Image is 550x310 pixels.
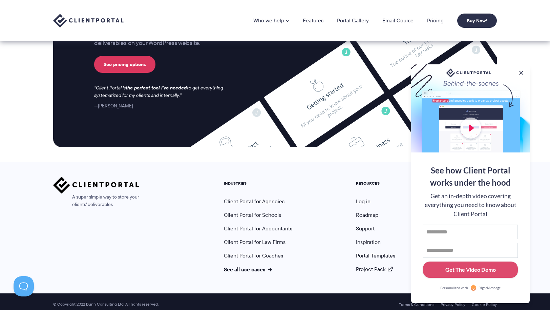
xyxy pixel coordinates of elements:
[94,102,133,109] cite: [PERSON_NAME]
[472,302,497,307] a: Cookie Policy
[224,225,292,232] a: Client Portal for Accountants
[427,18,444,23] a: Pricing
[94,84,232,99] p: Client Portal is to get everything systematized for my clients and internally.
[441,302,465,307] a: Privacy Policy
[423,262,518,278] button: Get The Video Demo
[399,302,434,307] a: Terms & Conditions
[382,18,414,23] a: Email Course
[356,238,381,246] a: Inspiration
[224,181,292,186] h5: INDUSTRIES
[224,238,285,246] a: Client Portal for Law Firms
[53,193,139,208] span: A super simple way to store your clients' deliverables
[423,192,518,219] div: Get an in-depth video covering everything you need to know about Client Portal
[94,56,155,73] a: See pricing options
[445,266,496,274] div: Get The Video Demo
[423,285,518,291] a: Personalized withRightMessage
[440,285,468,291] span: Personalized with
[224,265,272,273] a: See all use cases
[224,198,284,205] a: Client Portal for Agencies
[50,302,162,307] span: © Copyright 2022 Dunn Consulting Ltd. All rights reserved.
[356,198,371,205] a: Log in
[126,84,187,91] strong: the perfect tool I've needed
[356,225,375,232] a: Support
[224,211,281,219] a: Client Portal for Schools
[423,164,518,189] div: See how Client Portal works under the hood
[470,285,477,291] img: Personalized with RightMessage
[356,265,393,273] a: Project Pack
[356,252,395,260] a: Portal Templates
[457,14,497,28] a: Buy Now!
[224,252,283,260] a: Client Portal for Coaches
[14,276,34,296] iframe: Toggle Customer Support
[303,18,323,23] a: Features
[479,285,501,291] span: RightMessage
[253,18,289,23] a: Who we help
[337,18,369,23] a: Portal Gallery
[356,181,395,186] h5: RESOURCES
[356,211,378,219] a: Roadmap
